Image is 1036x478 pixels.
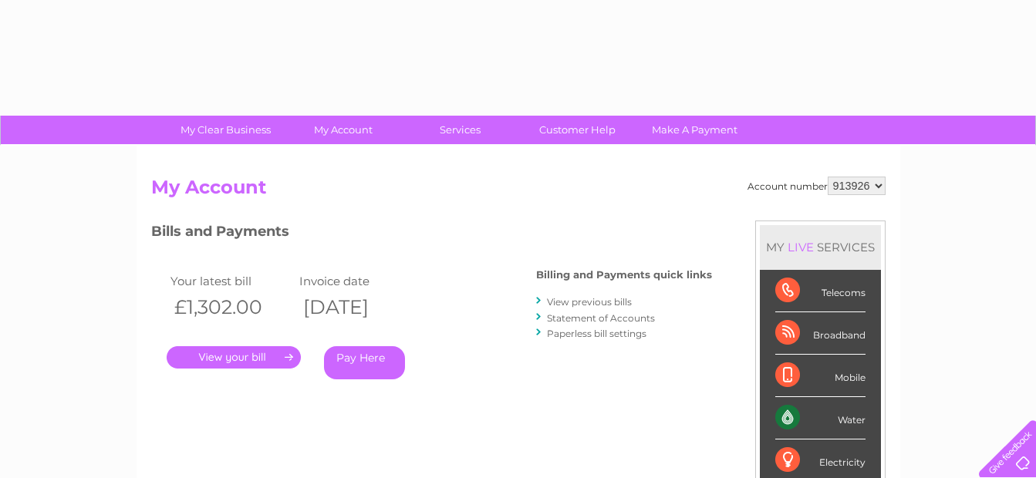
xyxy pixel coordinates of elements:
h2: My Account [151,177,886,206]
h4: Billing and Payments quick links [536,269,712,281]
h3: Bills and Payments [151,220,712,247]
a: View previous bills [547,296,632,308]
a: Make A Payment [631,116,758,144]
div: LIVE [785,240,817,254]
a: My Account [279,116,407,144]
a: . [167,346,301,369]
th: £1,302.00 [167,291,296,323]
div: Mobile [775,355,866,397]
td: Invoice date [295,271,425,291]
th: [DATE] [295,291,425,323]
a: My Clear Business [162,116,289,144]
div: Water [775,397,866,439]
div: MY SERVICES [760,225,881,269]
a: Services [397,116,524,144]
a: Pay Here [324,346,405,379]
a: Paperless bill settings [547,328,646,339]
div: Account number [747,177,886,195]
td: Your latest bill [167,271,296,291]
a: Customer Help [514,116,641,144]
div: Telecoms [775,270,866,312]
a: Statement of Accounts [547,312,655,324]
div: Broadband [775,312,866,355]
